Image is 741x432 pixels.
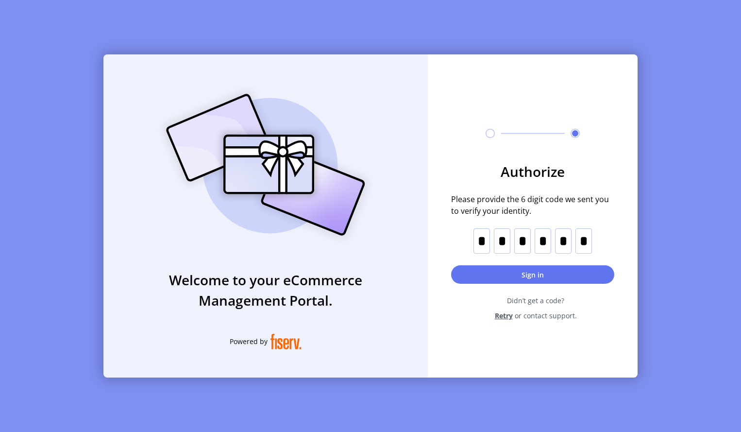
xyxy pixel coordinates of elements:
[457,295,614,306] span: Didn’t get a code?
[152,83,380,246] img: card_Illustration.svg
[451,193,614,217] span: Please provide the 6 digit code we sent you to verify your identity.
[451,265,614,284] button: Sign in
[495,311,513,321] span: Retry
[230,336,268,346] span: Powered by
[103,270,428,311] h3: Welcome to your eCommerce Management Portal.
[451,161,614,182] h3: Authorize
[515,311,577,321] span: or contact support.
